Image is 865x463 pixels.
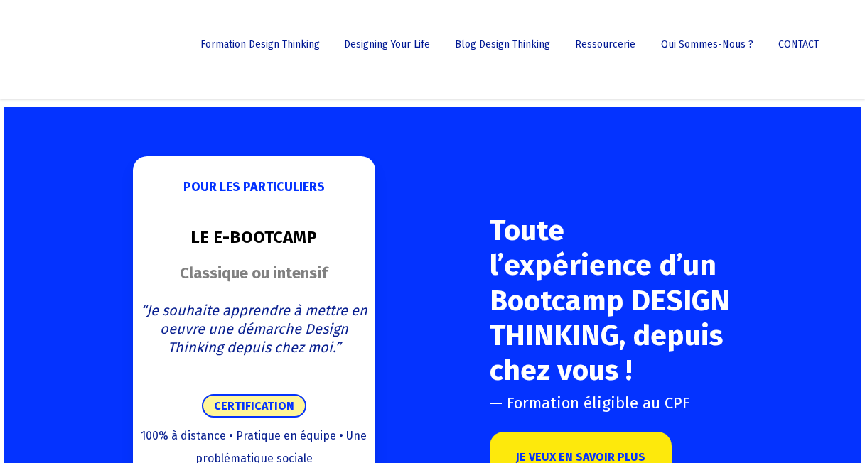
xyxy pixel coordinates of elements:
a: CONTACT [771,40,824,60]
span: Designing Your Life [344,38,430,50]
span: Toute l’expérience d’un Bootcamp DESIGN THINKING, depuis chez vous ! [490,213,730,388]
a: Formation Design Thinking [193,40,323,60]
a: Designing Your Life [337,40,434,60]
strong: Classique ou intensif [180,263,328,283]
span: “Je souhaite apprendre à mettre en oeuvre une démarche Design Thinking depuis chez moi.” [141,302,367,356]
img: French Future Academy [20,21,170,78]
span: Qui sommes-nous ? [661,38,753,50]
a: Ressourcerie [568,40,640,60]
a: Blog Design Thinking [448,40,554,60]
span: CERTIFICATION [202,394,306,418]
a: Qui sommes-nous ? [654,40,757,60]
span: Ressourcerie [575,38,635,50]
span: CONTACT [778,38,819,50]
span: Formation Design Thinking [200,38,320,50]
strong: POUR LES PARTICULIERS [183,179,325,195]
span: Blog Design Thinking [455,38,550,50]
span: — Formation éligible au CPF [490,393,690,413]
span: LE E-BOOTCAMP [190,227,317,247]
